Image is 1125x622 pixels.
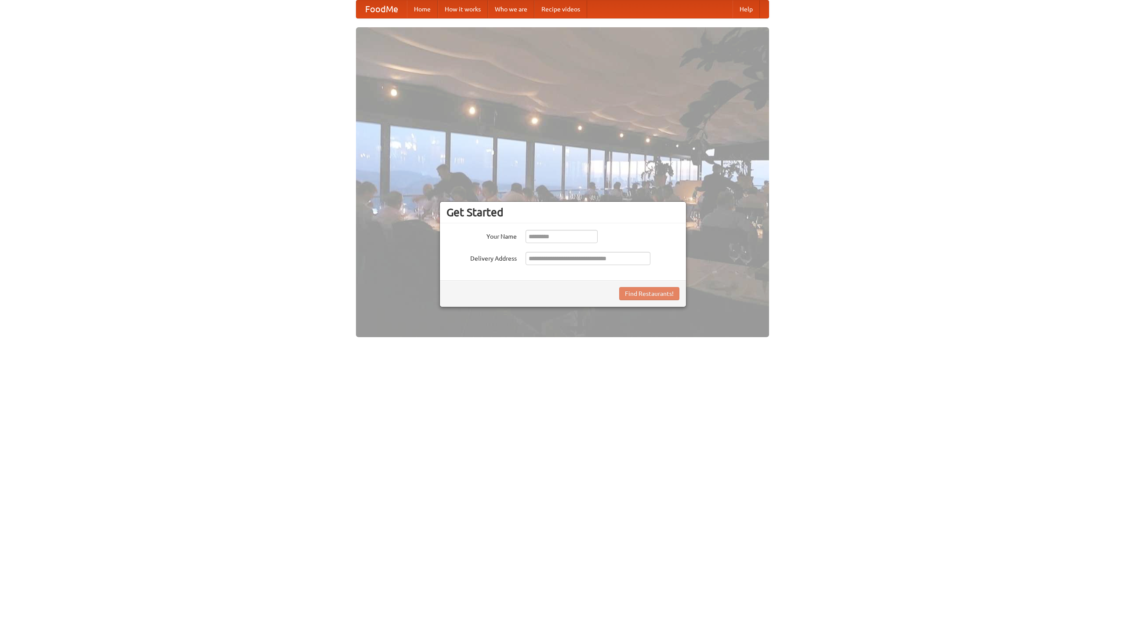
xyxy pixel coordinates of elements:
label: Delivery Address [446,252,517,263]
a: Home [407,0,438,18]
a: FoodMe [356,0,407,18]
a: How it works [438,0,488,18]
button: Find Restaurants! [619,287,679,300]
a: Recipe videos [534,0,587,18]
label: Your Name [446,230,517,241]
a: Help [733,0,760,18]
a: Who we are [488,0,534,18]
h3: Get Started [446,206,679,219]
